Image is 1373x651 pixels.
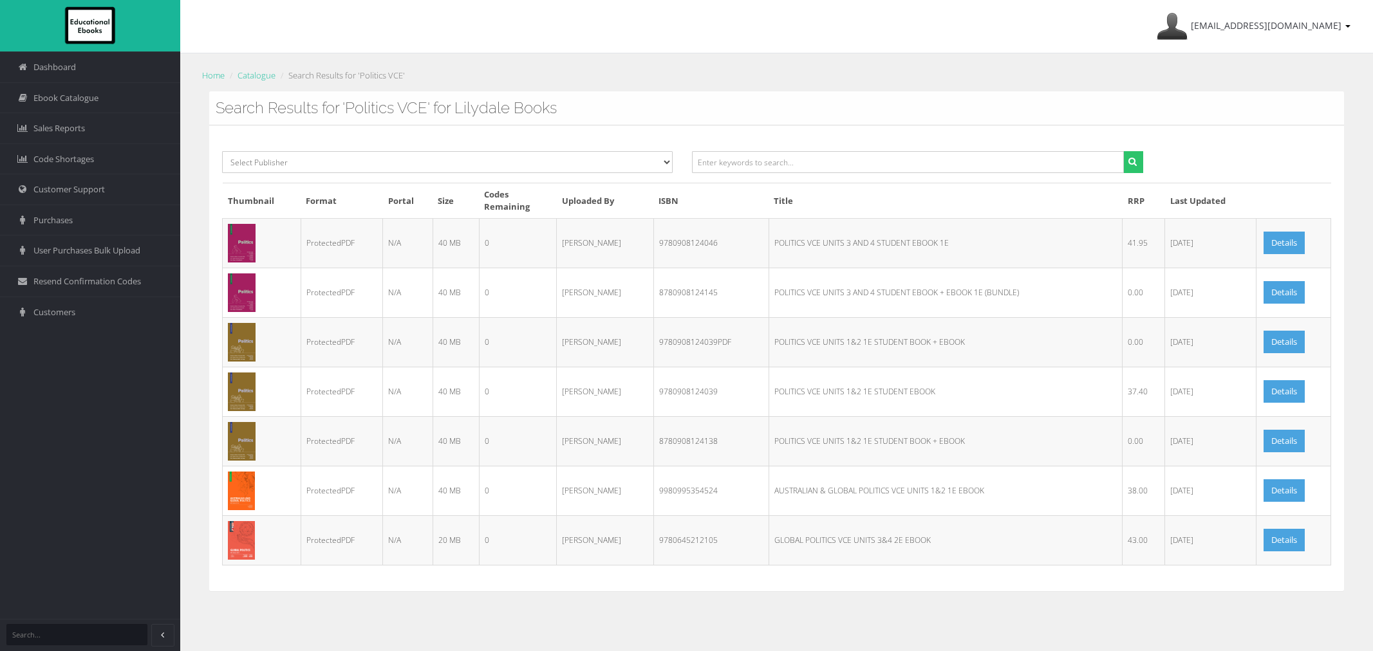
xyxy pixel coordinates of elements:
td: 41.95 [1123,218,1165,268]
td: 40 MB [433,317,479,367]
th: Size [433,183,479,218]
td: [PERSON_NAME] [557,515,654,565]
td: N/A [383,317,433,367]
td: ProtectedPDF [301,218,382,268]
td: POLITICS VCE UNITS 3 AND 4 STUDENT EBOOK 1E [769,218,1123,268]
td: [PERSON_NAME] [557,218,654,268]
h3: Search Results for 'Politics VCE' for Lilydale Books [216,100,1338,116]
th: Title [769,183,1123,218]
td: ProtectedPDF [301,515,382,565]
th: Codes Remaining [479,183,556,218]
td: [PERSON_NAME] [557,416,654,466]
td: 9780908124039PDF [653,317,769,367]
td: AUSTRALIAN & GLOBAL POLITICS VCE UNITS 1&2 1E EBOOK [769,466,1123,515]
td: 9980995354524 [653,466,769,515]
td: 0.00 [1123,416,1165,466]
span: Ebook Catalogue [33,92,98,104]
td: ProtectedPDF [301,416,382,466]
td: [PERSON_NAME] [557,466,654,515]
input: Enter keywords to search... [692,151,1123,173]
th: Format [301,183,382,218]
td: [DATE] [1165,367,1256,416]
span: [EMAIL_ADDRESS][DOMAIN_NAME] [1191,19,1341,32]
td: 40 MB [433,466,479,515]
img: Avatar [1157,11,1188,42]
span: Sales Reports [33,122,85,134]
a: Details [1264,380,1305,403]
td: 40 MB [433,416,479,466]
td: 43.00 [1123,515,1165,565]
a: Details [1264,479,1305,502]
td: 0 [479,466,556,515]
span: Dashboard [33,61,76,73]
span: Purchases [33,214,73,226]
a: Details [1264,281,1305,304]
a: Catalogue [238,69,276,81]
a: Details [1264,331,1305,353]
td: N/A [383,515,433,565]
span: User Purchases Bulk Upload [33,244,140,257]
td: 0 [479,268,556,317]
td: 0.00 [1123,317,1165,367]
td: [DATE] [1165,268,1256,317]
span: Customer Support [33,183,105,196]
td: ProtectedPDF [301,268,382,317]
img: f84c57eb-840c-4a85-9090-d39fbe629bb7.png [228,521,255,560]
td: N/A [383,416,433,466]
span: Customers [33,306,75,318]
th: Last Updated [1165,183,1256,218]
a: Details [1264,529,1305,551]
td: ProtectedPDF [301,466,382,515]
img: ab9cd403-f21d-4c68-b513-1612735520ad.jpg [228,224,256,262]
td: ProtectedPDF [301,367,382,416]
td: [PERSON_NAME] [557,317,654,367]
td: 0.00 [1123,268,1165,317]
th: Uploaded By [557,183,654,218]
td: 0 [479,218,556,268]
img: 67d8beba-2a93-4d19-a870-909f759ba919.png [228,472,255,510]
td: N/A [383,367,433,416]
td: 9780908124046 [653,218,769,268]
input: Search... [6,624,147,645]
td: POLITICS VCE UNITS 1&2 1E STUDENT BOOK + EBOOK [769,416,1123,466]
td: 37.40 [1123,367,1165,416]
img: 125e3ab7-b6f4-4db8-b198-4f8c3d5502d7.jpg [228,273,256,312]
td: N/A [383,268,433,317]
th: RRP [1123,183,1165,218]
td: POLITICS VCE UNITS 1&2 1E STUDENT EBOOK [769,367,1123,416]
td: N/A [383,218,433,268]
td: [PERSON_NAME] [557,367,654,416]
td: 38.00 [1123,466,1165,515]
td: N/A [383,466,433,515]
td: 0 [479,416,556,466]
li: Search Results for 'Politics VCE' [277,69,405,82]
td: ProtectedPDF [301,317,382,367]
td: [DATE] [1165,515,1256,565]
a: Details [1264,232,1305,254]
td: 20 MB [433,515,479,565]
td: POLITICS VCE UNITS 3 AND 4 STUDENT EBOOK + EBOOK 1E (BUNDLE) [769,268,1123,317]
td: 40 MB [433,268,479,317]
td: [DATE] [1165,218,1256,268]
img: 4cfe3113-c98c-405f-86af-340b518fbe61.png [228,372,256,411]
td: 40 MB [433,367,479,416]
td: POLITICS VCE UNITS 1&2 1E STUDENT BOOK + EBOOK [769,317,1123,367]
td: 9780645212105 [653,515,769,565]
th: ISBN [653,183,769,218]
span: Resend Confirmation Codes [33,275,141,288]
td: [PERSON_NAME] [557,268,654,317]
td: 8780908124145 [653,268,769,317]
td: 8780908124138 [653,416,769,466]
img: 49c44149-9136-4668-8d31-d3820e9eb6c0.png [228,422,256,461]
th: Portal [383,183,433,218]
td: [DATE] [1165,416,1256,466]
span: Code Shortages [33,153,94,165]
img: 39e0675c-cd6d-42bc-a88f-bb0b7a257601.png [228,323,256,362]
th: Thumbnail [223,183,301,218]
a: Details [1264,430,1305,452]
a: Home [202,69,225,81]
td: GLOBAL POLITICS VCE UNITS 3&4 2E EBOOK [769,515,1123,565]
td: 0 [479,317,556,367]
td: 9780908124039 [653,367,769,416]
td: 40 MB [433,218,479,268]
